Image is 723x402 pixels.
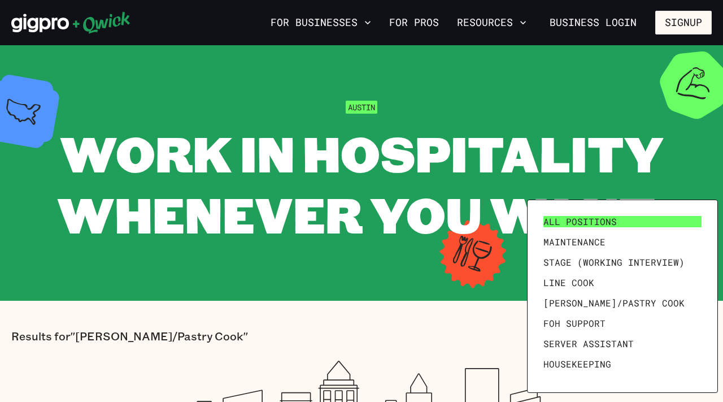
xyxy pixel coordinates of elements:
[543,318,606,329] span: FOH Support
[543,257,685,268] span: Stage (working interview)
[543,297,685,309] span: [PERSON_NAME]/Pastry Cook
[543,277,594,288] span: Line Cook
[543,338,634,349] span: Server Assistant
[543,216,617,227] span: All Positions
[543,236,606,248] span: Maintenance
[543,379,594,390] span: Prep Cook
[539,211,706,381] ul: Filter by position
[543,358,611,370] span: Housekeeping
